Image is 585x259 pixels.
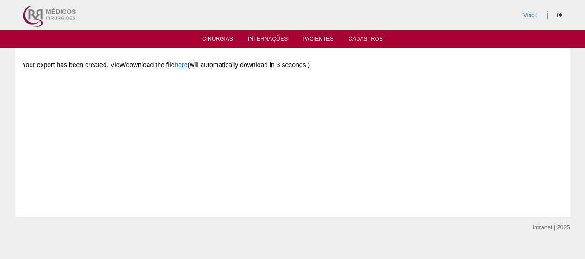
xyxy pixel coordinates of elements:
p: Your export has been created. View/download the file (will automatically download in 3 seconds.) [22,61,563,69]
a: Pacientes [302,36,333,45]
a: Cadastros [348,36,383,45]
a: Internações [248,36,288,45]
a: Cirurgias [202,36,233,45]
a: here [175,61,188,69]
i: Sair [557,13,562,18]
div: Intranet | 2025 [533,223,570,232]
a: Vincit [523,12,537,19]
